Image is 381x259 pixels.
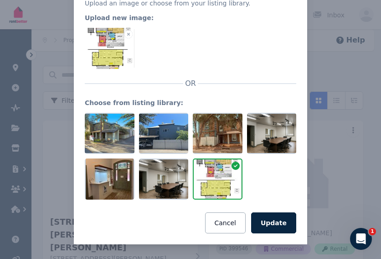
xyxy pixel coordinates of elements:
[369,228,376,235] span: 1
[205,212,246,233] button: Cancel
[350,228,372,250] iframe: Intercom live chat
[251,212,296,233] button: Update
[183,78,198,89] span: OR
[85,13,296,22] legend: Upload new image:
[85,98,296,107] legend: Choose from listing library:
